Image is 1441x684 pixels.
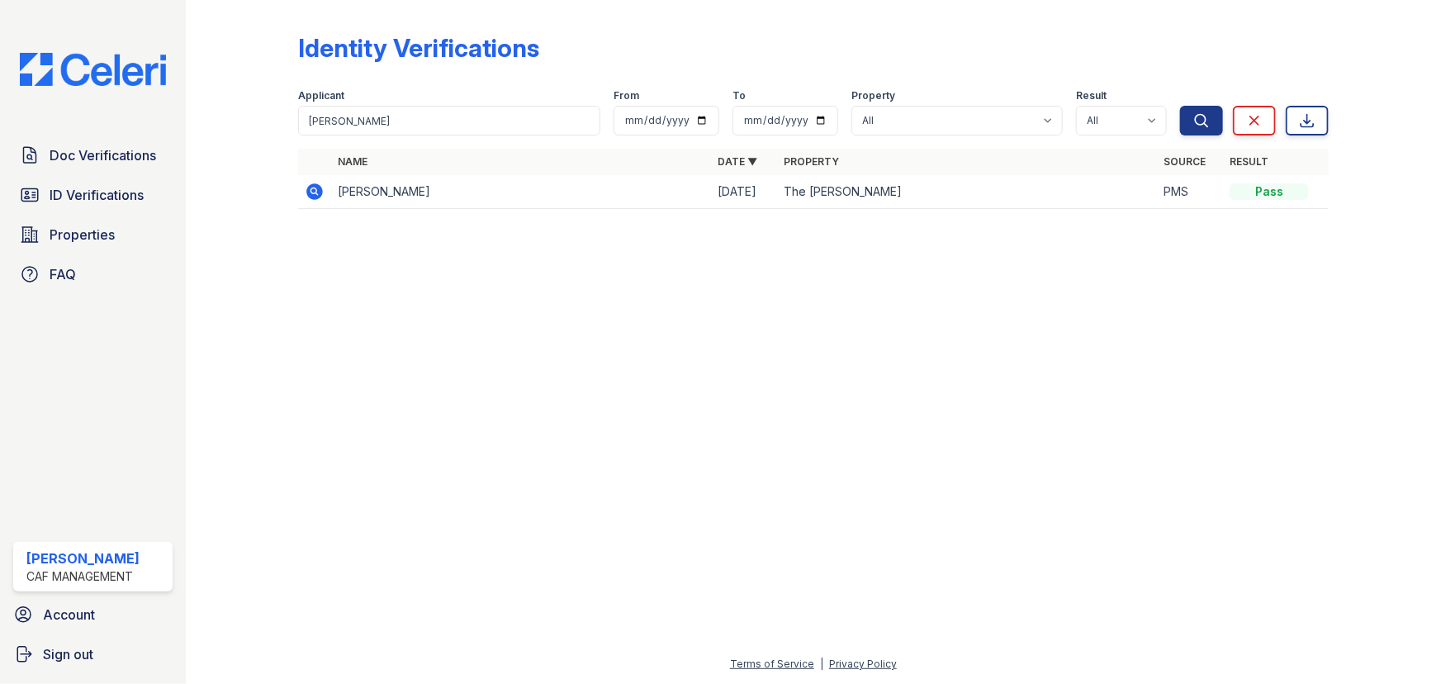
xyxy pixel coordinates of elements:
[1157,175,1223,209] td: PMS
[851,89,895,102] label: Property
[784,155,839,168] a: Property
[13,178,173,211] a: ID Verifications
[13,218,173,251] a: Properties
[1230,183,1309,200] div: Pass
[298,89,344,102] label: Applicant
[26,568,140,585] div: CAF Management
[1230,155,1268,168] a: Result
[26,549,140,568] div: [PERSON_NAME]
[7,598,179,631] a: Account
[13,139,173,172] a: Doc Verifications
[820,658,823,670] div: |
[829,658,897,670] a: Privacy Policy
[50,145,156,165] span: Doc Verifications
[331,175,711,209] td: [PERSON_NAME]
[777,175,1157,209] td: The [PERSON_NAME]
[298,106,600,135] input: Search by name or phone number
[43,605,95,625] span: Account
[7,53,179,86] img: CE_Logo_Blue-a8612792a0a2168367f1c8372b55b34899dd931a85d93a1a3d3e32e68fde9ad4.png
[50,264,76,284] span: FAQ
[50,185,144,205] span: ID Verifications
[7,638,179,671] a: Sign out
[732,89,746,102] label: To
[730,658,814,670] a: Terms of Service
[298,33,539,63] div: Identity Verifications
[43,644,93,664] span: Sign out
[13,258,173,291] a: FAQ
[711,175,777,209] td: [DATE]
[1164,155,1206,168] a: Source
[338,155,367,168] a: Name
[50,225,115,245] span: Properties
[1076,89,1107,102] label: Result
[718,155,757,168] a: Date ▼
[614,89,639,102] label: From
